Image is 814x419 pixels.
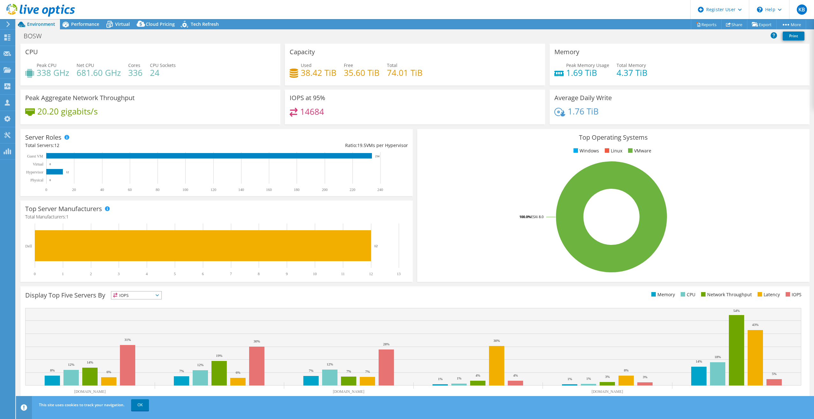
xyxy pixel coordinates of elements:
[592,389,623,394] text: [DOMAIN_NAME]
[374,244,378,248] text: 12
[211,187,216,192] text: 120
[50,368,55,372] text: 8%
[131,399,149,411] a: OK
[377,187,383,192] text: 240
[25,48,38,55] h3: CPU
[696,359,702,363] text: 14%
[71,21,99,27] span: Performance
[747,19,777,29] a: Export
[531,214,544,219] tspan: ESXi 8.0
[327,362,333,366] text: 12%
[375,155,380,158] text: 234
[313,272,317,276] text: 10
[554,48,579,55] h3: Memory
[128,69,143,76] h4: 336
[25,94,135,101] h3: Peak Aggregate Network Throughput
[90,272,92,276] text: 2
[519,214,531,219] tspan: 100.0%
[26,170,43,174] text: Hypervisor
[617,69,647,76] h4: 4.37 TiB
[422,134,805,141] h3: Top Operating Systems
[679,291,695,298] li: CPU
[146,272,148,276] text: 4
[236,371,241,374] text: 6%
[286,272,288,276] text: 9
[387,62,397,68] span: Total
[254,339,260,343] text: 30%
[72,187,76,192] text: 20
[567,377,572,381] text: 1%
[554,94,612,101] h3: Average Daily Write
[333,389,365,394] text: [DOMAIN_NAME]
[341,272,345,276] text: 11
[301,69,337,76] h4: 38.42 TiB
[25,134,62,141] h3: Server Roles
[25,142,217,149] div: Total Servers:
[624,368,629,372] text: 8%
[77,62,94,68] span: Net CPU
[118,272,120,276] text: 3
[27,154,43,158] text: Guest VM
[182,187,188,192] text: 100
[322,187,328,192] text: 200
[733,309,740,312] text: 54%
[344,69,380,76] h4: 35.60 TiB
[290,94,325,101] h3: IOPS at 95%
[783,32,804,40] a: Print
[179,369,184,373] text: 7%
[25,205,102,212] h3: Top Server Manufacturers
[586,377,591,380] text: 1%
[107,370,111,374] text: 6%
[34,272,36,276] text: 0
[45,187,47,192] text: 0
[757,7,763,12] svg: \n
[74,389,106,394] text: [DOMAIN_NAME]
[37,108,98,115] h4: 20.20 gigabits/s
[387,69,423,76] h4: 74.01 TiB
[39,402,124,408] span: This site uses cookies to track your navigation.
[476,373,480,377] text: 4%
[566,62,609,68] span: Peak Memory Usage
[513,373,518,377] text: 4%
[33,162,44,166] text: Virtual
[217,142,408,149] div: Ratio: VMs per Hypervisor
[605,375,610,379] text: 3%
[344,62,353,68] span: Free
[197,363,204,367] text: 12%
[603,147,622,154] li: Linux
[650,291,675,298] li: Memory
[397,272,401,276] text: 13
[566,69,609,76] h4: 1.69 TiB
[66,171,69,174] text: 12
[309,369,314,372] text: 7%
[350,187,355,192] text: 220
[174,272,176,276] text: 5
[115,21,130,27] span: Virtual
[49,163,51,166] text: 0
[383,342,389,346] text: 28%
[202,272,204,276] text: 6
[27,21,55,27] span: Environment
[66,214,69,220] span: 1
[572,147,599,154] li: Windows
[87,360,93,364] text: 14%
[37,62,56,68] span: Peak CPU
[457,376,462,380] text: 1%
[301,62,312,68] span: Used
[699,291,752,298] li: Network Throughput
[714,355,721,359] text: 18%
[346,369,351,373] text: 7%
[146,21,175,27] span: Cloud Pricing
[438,377,443,381] text: 1%
[643,375,647,379] text: 3%
[617,62,646,68] span: Total Memory
[230,272,232,276] text: 7
[54,142,59,148] span: 12
[756,291,780,298] li: Latency
[25,244,32,248] text: Dell
[30,178,43,182] text: Physical
[752,323,759,327] text: 43%
[49,179,51,182] text: 0
[772,372,777,376] text: 5%
[626,147,651,154] li: VMware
